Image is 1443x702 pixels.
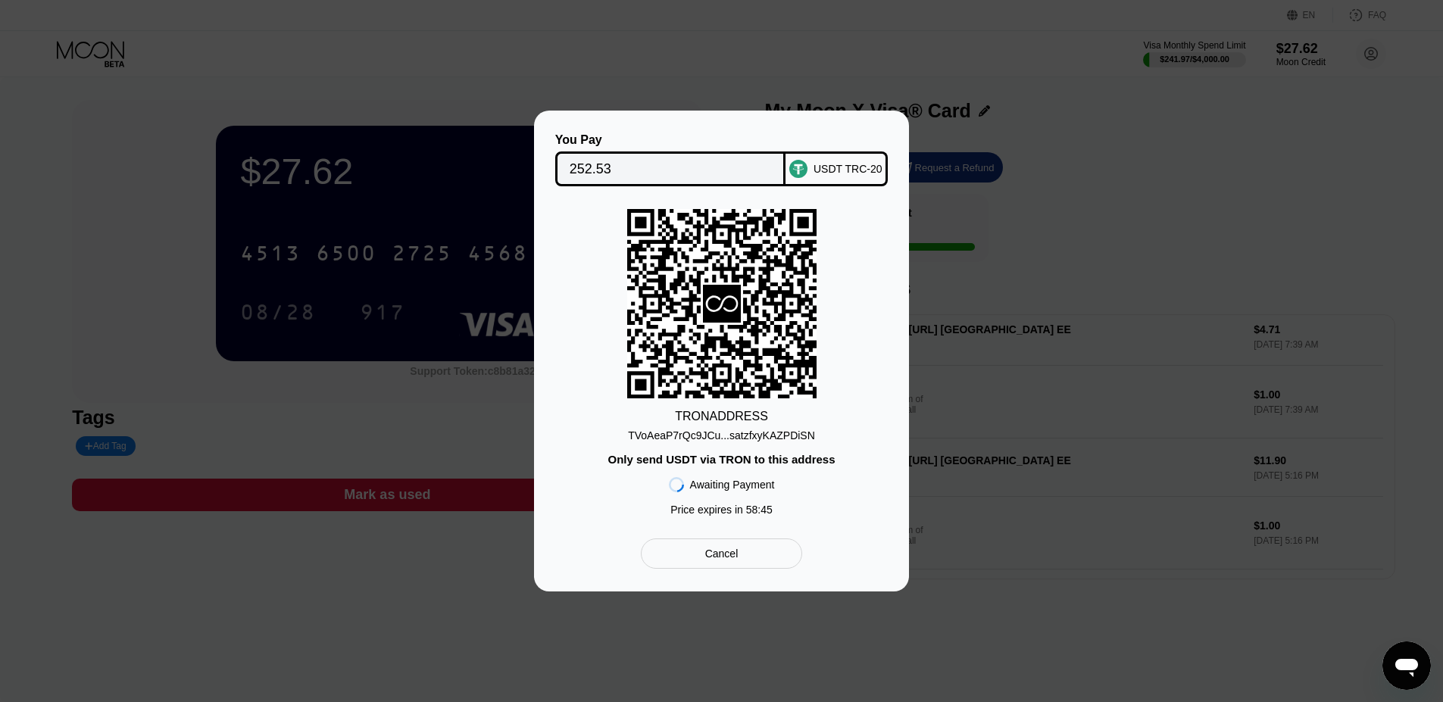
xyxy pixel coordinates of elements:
[628,429,815,441] div: TVoAeaP7rQc9JCu...satzfxyKAZPDiSN
[555,133,786,147] div: You Pay
[670,504,773,516] div: Price expires in
[746,504,773,516] span: 58 : 45
[814,163,882,175] div: USDT TRC-20
[607,453,835,466] div: Only send USDT via TRON to this address
[557,133,886,186] div: You PayUSDT TRC-20
[1382,641,1431,690] iframe: Кнопка запуска окна обмена сообщениями
[628,423,815,441] div: TVoAeaP7rQc9JCu...satzfxyKAZPDiSN
[641,538,802,569] div: Cancel
[690,479,775,491] div: Awaiting Payment
[675,410,768,423] div: TRON ADDRESS
[705,547,739,560] div: Cancel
